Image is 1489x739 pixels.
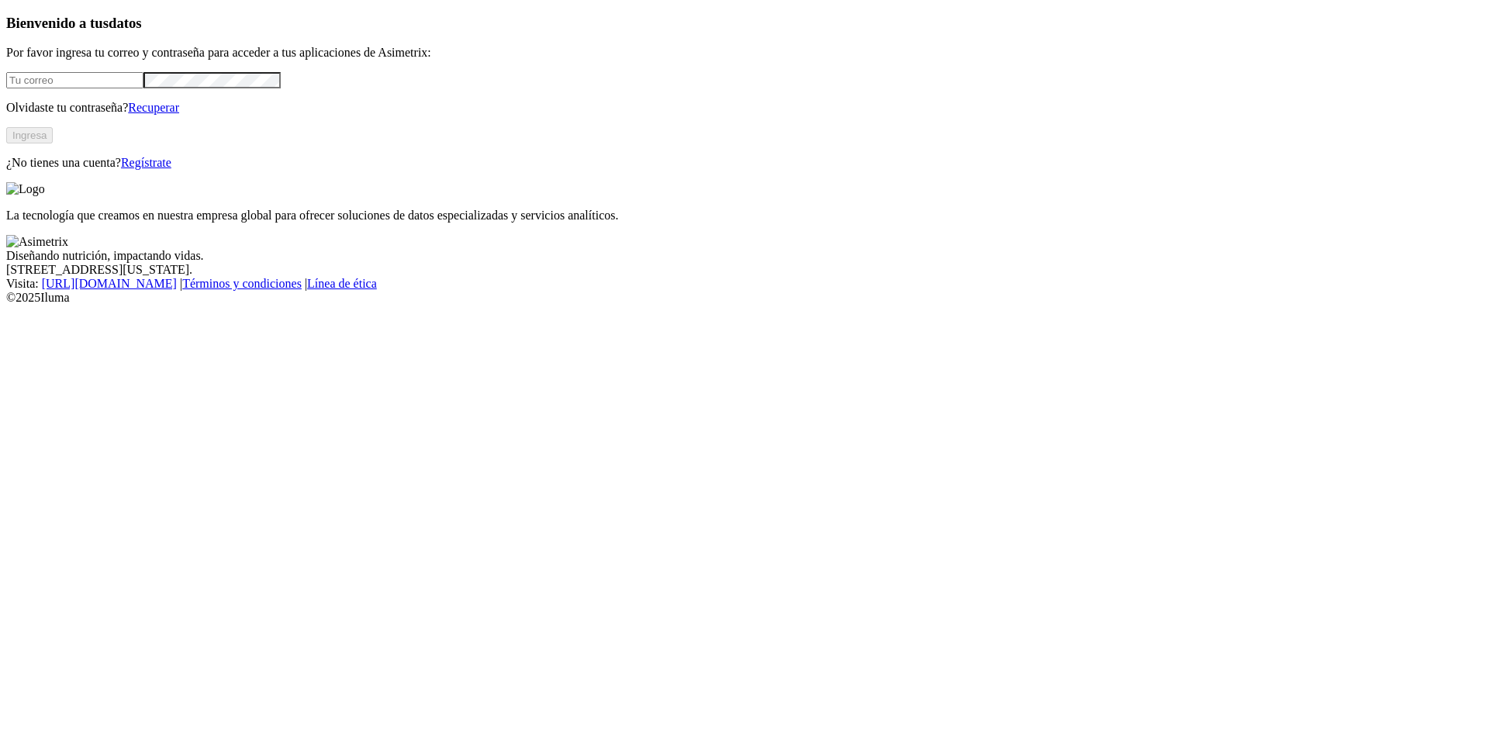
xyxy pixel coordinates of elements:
[6,127,53,143] button: Ingresa
[6,249,1483,263] div: Diseñando nutrición, impactando vidas.
[121,156,171,169] a: Regístrate
[6,46,1483,60] p: Por favor ingresa tu correo y contraseña para acceder a tus aplicaciones de Asimetrix:
[6,101,1483,115] p: Olvidaste tu contraseña?
[109,15,142,31] span: datos
[307,277,377,290] a: Línea de ética
[6,182,45,196] img: Logo
[6,209,1483,223] p: La tecnología que creamos en nuestra empresa global para ofrecer soluciones de datos especializad...
[6,263,1483,277] div: [STREET_ADDRESS][US_STATE].
[6,277,1483,291] div: Visita : | |
[6,15,1483,32] h3: Bienvenido a tus
[6,72,143,88] input: Tu correo
[6,291,1483,305] div: © 2025 Iluma
[42,277,177,290] a: [URL][DOMAIN_NAME]
[6,235,68,249] img: Asimetrix
[6,156,1483,170] p: ¿No tienes una cuenta?
[128,101,179,114] a: Recuperar
[182,277,302,290] a: Términos y condiciones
